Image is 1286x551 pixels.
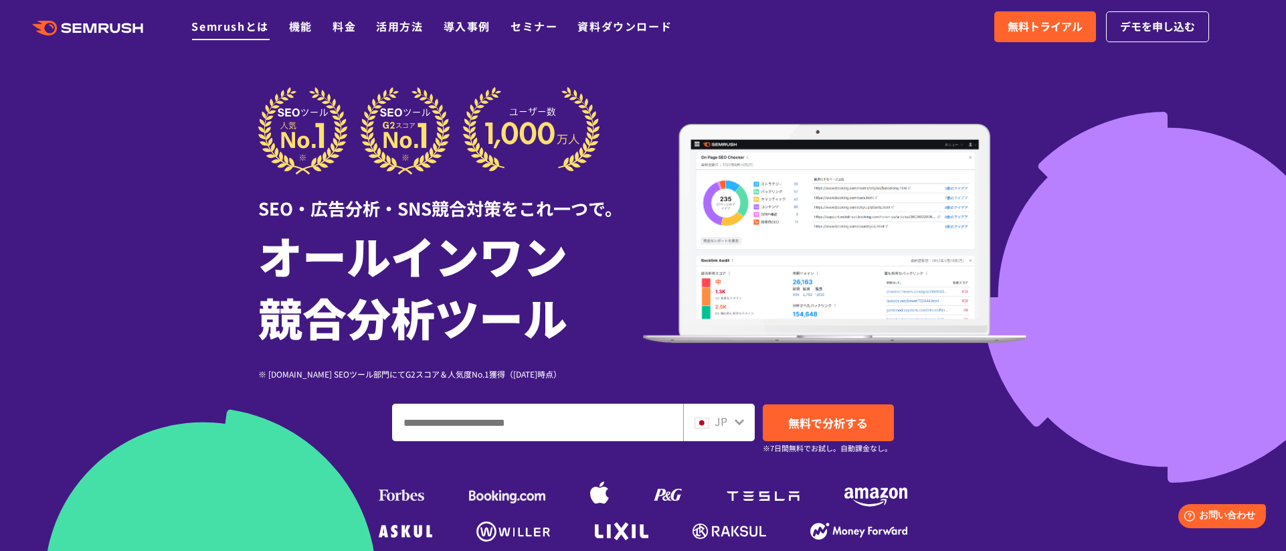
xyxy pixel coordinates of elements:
[1106,11,1209,42] a: デモを申し込む
[191,18,268,34] a: Semrushとは
[258,224,643,347] h1: オールインワン 競合分析ツール
[1120,18,1195,35] span: デモを申し込む
[376,18,423,34] a: 活用方法
[444,18,490,34] a: 導入事例
[763,404,894,441] a: 無料で分析する
[577,18,672,34] a: 資料ダウンロード
[289,18,312,34] a: 機能
[1008,18,1083,35] span: 無料トライアル
[763,442,892,455] small: ※7日間無料でお試し。自動課金なし。
[258,175,643,221] div: SEO・広告分析・SNS競合対策をこれ一つで。
[511,18,557,34] a: セミナー
[258,368,643,380] div: ※ [DOMAIN_NAME] SEOツール部門にてG2スコア＆人気度No.1獲得（[DATE]時点）
[393,404,682,441] input: ドメイン、キーワードまたはURLを入力してください
[715,413,727,429] span: JP
[333,18,356,34] a: 料金
[1167,499,1271,536] iframe: Help widget launcher
[994,11,1096,42] a: 無料トライアル
[788,414,868,431] span: 無料で分析する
